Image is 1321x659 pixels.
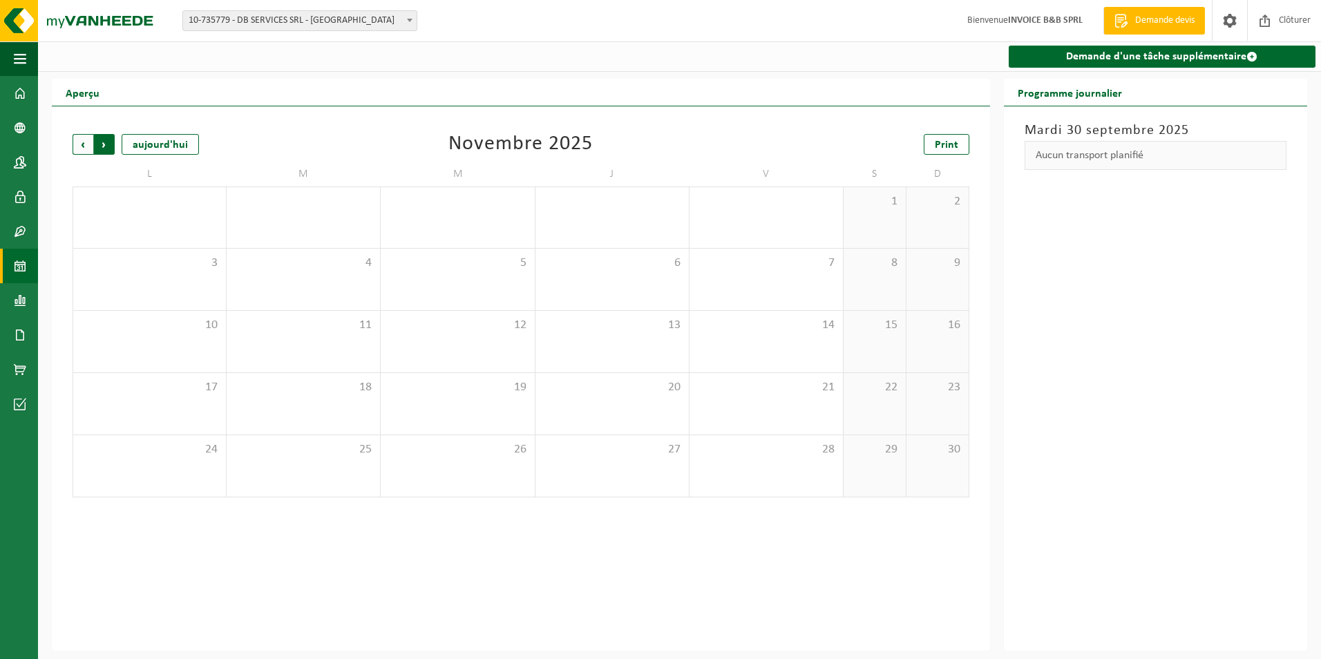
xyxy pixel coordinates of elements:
[234,318,373,333] span: 11
[535,162,690,187] td: J
[80,380,219,395] span: 17
[1004,79,1136,106] h2: Programme journalier
[80,442,219,457] span: 24
[850,442,899,457] span: 29
[935,140,958,151] span: Print
[73,134,93,155] span: Précédent
[448,134,593,155] div: Novembre 2025
[234,442,373,457] span: 25
[122,134,199,155] div: aujourd'hui
[542,442,682,457] span: 27
[1132,14,1198,28] span: Demande devis
[924,134,969,155] a: Print
[913,194,962,209] span: 2
[696,380,836,395] span: 21
[52,79,113,106] h2: Aperçu
[1025,120,1286,141] h3: Mardi 30 septembre 2025
[696,256,836,271] span: 7
[850,380,899,395] span: 22
[850,256,899,271] span: 8
[1008,15,1083,26] strong: INVOICE B&B SPRL
[388,442,527,457] span: 26
[696,318,836,333] span: 14
[227,162,381,187] td: M
[696,442,836,457] span: 28
[1103,7,1205,35] a: Demande devis
[388,380,527,395] span: 19
[234,380,373,395] span: 18
[388,318,527,333] span: 12
[913,380,962,395] span: 23
[906,162,969,187] td: D
[542,380,682,395] span: 20
[913,256,962,271] span: 9
[1025,141,1286,170] div: Aucun transport planifié
[690,162,844,187] td: V
[234,256,373,271] span: 4
[542,256,682,271] span: 6
[73,162,227,187] td: L
[80,256,219,271] span: 3
[94,134,115,155] span: Suivant
[542,318,682,333] span: 13
[844,162,906,187] td: S
[850,194,899,209] span: 1
[381,162,535,187] td: M
[388,256,527,271] span: 5
[183,11,417,30] span: 10-735779 - DB SERVICES SRL - HOGNOUL
[913,442,962,457] span: 30
[80,318,219,333] span: 10
[850,318,899,333] span: 15
[182,10,417,31] span: 10-735779 - DB SERVICES SRL - HOGNOUL
[1009,46,1315,68] a: Demande d'une tâche supplémentaire
[913,318,962,333] span: 16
